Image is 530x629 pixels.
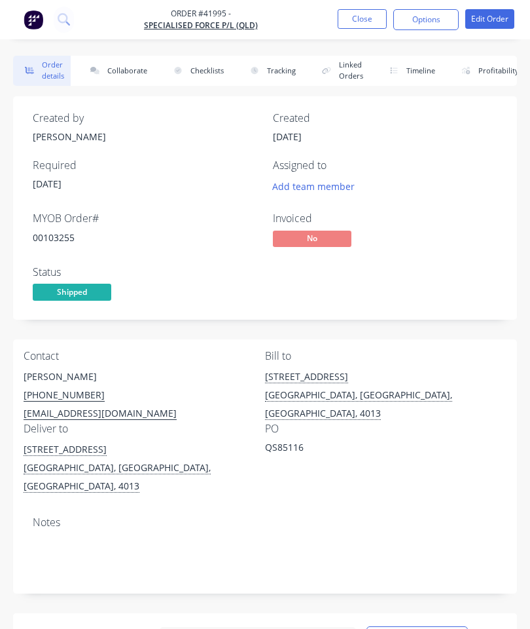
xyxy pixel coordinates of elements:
span: No [273,231,351,247]
div: [STREET_ADDRESS][GEOGRAPHIC_DATA], [GEOGRAPHIC_DATA], [GEOGRAPHIC_DATA], 4013 [24,440,265,495]
button: Add team member [273,177,362,195]
div: Required [33,159,257,172]
span: Shipped [33,284,111,300]
div: [PERSON_NAME] [24,368,265,386]
div: PO [265,423,506,435]
button: Collaborate [79,56,154,86]
button: Tracking [238,56,302,86]
img: Factory [24,10,43,29]
span: Order #41995 - [144,8,258,20]
button: Options [393,9,459,30]
button: Checklists [162,56,230,86]
button: Edit Order [465,9,514,29]
a: SPECIALISED FORCE P/L (QLD) [144,20,258,31]
div: MYOB Order # [33,212,257,225]
div: Created [273,112,497,124]
button: Profitability [450,56,525,86]
div: Deliver to [24,423,265,435]
div: Created by [33,112,257,124]
div: Assigned to [273,159,497,172]
div: Contact [24,350,265,362]
div: QS85116 [265,440,429,459]
div: [STREET_ADDRESS][GEOGRAPHIC_DATA], [GEOGRAPHIC_DATA], [GEOGRAPHIC_DATA], 4013 [265,368,506,423]
div: [PERSON_NAME] [33,130,257,143]
button: Add team member [266,177,362,195]
button: Shipped [33,284,111,303]
div: 00103255 [33,231,257,244]
button: Linked Orders [310,56,370,86]
div: Notes [33,516,497,529]
button: Timeline [378,56,442,86]
button: Close [338,9,387,29]
div: Bill to [265,350,506,362]
div: [PERSON_NAME][PHONE_NUMBER][EMAIL_ADDRESS][DOMAIN_NAME] [24,368,265,423]
span: [DATE] [273,130,302,143]
div: Invoiced [273,212,497,225]
button: Order details [13,56,71,86]
div: Status [33,266,257,278]
span: [DATE] [33,178,62,190]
